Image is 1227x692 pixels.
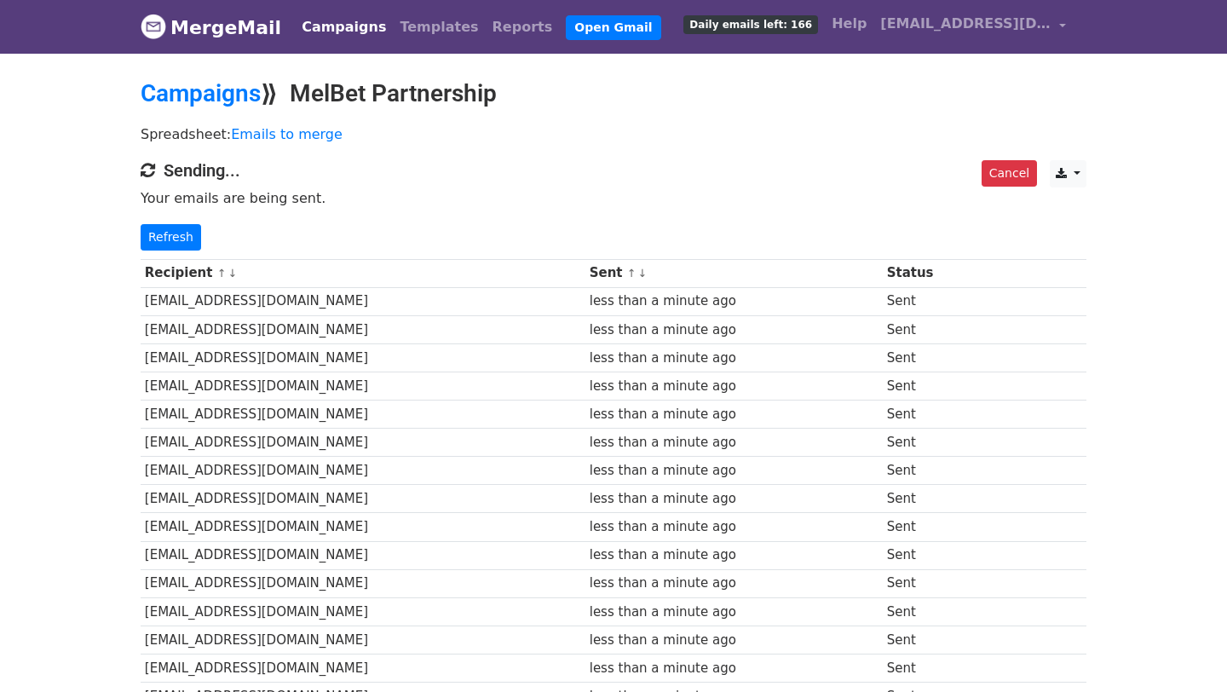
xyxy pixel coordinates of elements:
div: less than a minute ago [590,405,878,424]
th: Recipient [141,259,585,287]
a: Help [825,7,873,41]
td: [EMAIL_ADDRESS][DOMAIN_NAME] [141,541,585,569]
a: MergeMail [141,9,281,45]
div: less than a minute ago [590,631,878,650]
td: Sent [883,541,988,569]
td: Sent [883,654,988,682]
td: Sent [883,457,988,485]
td: [EMAIL_ADDRESS][DOMAIN_NAME] [141,457,585,485]
p: Spreadsheet: [141,125,1086,143]
td: Sent [883,597,988,626]
span: [EMAIL_ADDRESS][DOMAIN_NAME] [880,14,1051,34]
td: Sent [883,429,988,457]
th: Status [883,259,988,287]
div: less than a minute ago [590,603,878,622]
h4: Sending... [141,160,1086,181]
td: [EMAIL_ADDRESS][DOMAIN_NAME] [141,485,585,513]
div: less than a minute ago [590,320,878,340]
a: Cancel [982,160,1037,187]
td: Sent [883,315,988,343]
td: [EMAIL_ADDRESS][DOMAIN_NAME] [141,372,585,400]
td: [EMAIL_ADDRESS][DOMAIN_NAME] [141,569,585,597]
td: [EMAIL_ADDRESS][DOMAIN_NAME] [141,315,585,343]
a: ↑ [217,267,227,280]
p: Your emails are being sent. [141,189,1086,207]
td: Sent [883,401,988,429]
td: Sent [883,569,988,597]
a: ↓ [228,267,237,280]
a: [EMAIL_ADDRESS][DOMAIN_NAME] [873,7,1073,47]
a: Refresh [141,224,201,251]
div: less than a minute ago [590,574,878,593]
a: Emails to merge [231,126,343,142]
div: less than a minute ago [590,545,878,565]
td: [EMAIL_ADDRESS][DOMAIN_NAME] [141,654,585,682]
a: Campaigns [295,10,393,44]
td: [EMAIL_ADDRESS][DOMAIN_NAME] [141,287,585,315]
h2: ⟫ MelBet Partnership [141,79,1086,108]
a: Open Gmail [566,15,660,40]
a: Campaigns [141,79,261,107]
td: Sent [883,513,988,541]
td: [EMAIL_ADDRESS][DOMAIN_NAME] [141,597,585,626]
th: Sent [585,259,883,287]
div: less than a minute ago [590,659,878,678]
img: MergeMail logo [141,14,166,39]
td: [EMAIL_ADDRESS][DOMAIN_NAME] [141,401,585,429]
div: less than a minute ago [590,489,878,509]
div: less than a minute ago [590,349,878,368]
a: ↑ [627,267,637,280]
a: Reports [486,10,560,44]
span: Daily emails left: 166 [683,15,818,34]
a: ↓ [638,267,648,280]
td: Sent [883,287,988,315]
td: Sent [883,372,988,400]
td: [EMAIL_ADDRESS][DOMAIN_NAME] [141,343,585,372]
div: less than a minute ago [590,461,878,481]
a: Templates [393,10,485,44]
td: Sent [883,343,988,372]
td: Sent [883,485,988,513]
a: Daily emails left: 166 [677,7,825,41]
td: [EMAIL_ADDRESS][DOMAIN_NAME] [141,626,585,654]
td: Sent [883,626,988,654]
div: less than a minute ago [590,433,878,453]
div: less than a minute ago [590,517,878,537]
div: less than a minute ago [590,291,878,311]
div: less than a minute ago [590,377,878,396]
td: [EMAIL_ADDRESS][DOMAIN_NAME] [141,513,585,541]
td: [EMAIL_ADDRESS][DOMAIN_NAME] [141,429,585,457]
